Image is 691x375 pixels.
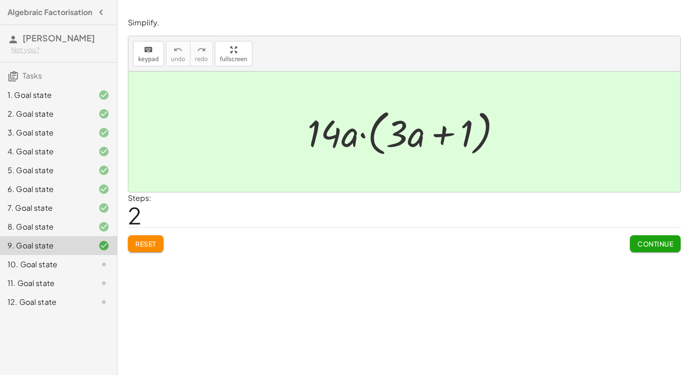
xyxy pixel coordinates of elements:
span: [PERSON_NAME] [23,32,95,43]
i: Task not started. [98,259,110,270]
i: Task finished and correct. [98,165,110,176]
div: 1. Goal state [8,89,83,101]
i: Task finished and correct. [98,184,110,195]
span: Reset [135,239,156,248]
div: 5. Goal state [8,165,83,176]
label: Steps: [128,193,151,203]
button: redoredo [190,41,213,66]
span: fullscreen [220,56,247,63]
i: Task not started. [98,278,110,289]
button: fullscreen [215,41,252,66]
div: 10. Goal state [8,259,83,270]
i: Task finished and correct. [98,202,110,214]
span: Tasks [23,71,42,80]
span: 2 [128,201,141,230]
div: Not you? [11,45,110,55]
button: keyboardkeypad [133,41,164,66]
div: 4. Goal state [8,146,83,157]
div: 9. Goal state [8,240,83,251]
i: redo [197,44,206,56]
div: 11. Goal state [8,278,83,289]
i: Task finished and correct. [98,146,110,157]
p: Simplify. [128,17,681,28]
span: Continue [637,239,673,248]
span: keypad [138,56,159,63]
div: 8. Goal state [8,221,83,232]
i: undo [173,44,182,56]
div: 6. Goal state [8,184,83,195]
h4: Algebraic Factorisation [8,7,92,18]
button: Continue [630,235,681,252]
i: Task finished and correct. [98,221,110,232]
div: 7. Goal state [8,202,83,214]
button: Reset [128,235,164,252]
i: Task finished and correct. [98,108,110,120]
div: 3. Goal state [8,127,83,138]
div: 2. Goal state [8,108,83,120]
span: redo [195,56,208,63]
div: 12. Goal state [8,296,83,308]
i: Task finished and correct. [98,89,110,101]
i: Task finished and correct. [98,127,110,138]
i: Task not started. [98,296,110,308]
i: Task finished and correct. [98,240,110,251]
span: undo [171,56,185,63]
button: undoundo [166,41,190,66]
i: keyboard [144,44,153,56]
